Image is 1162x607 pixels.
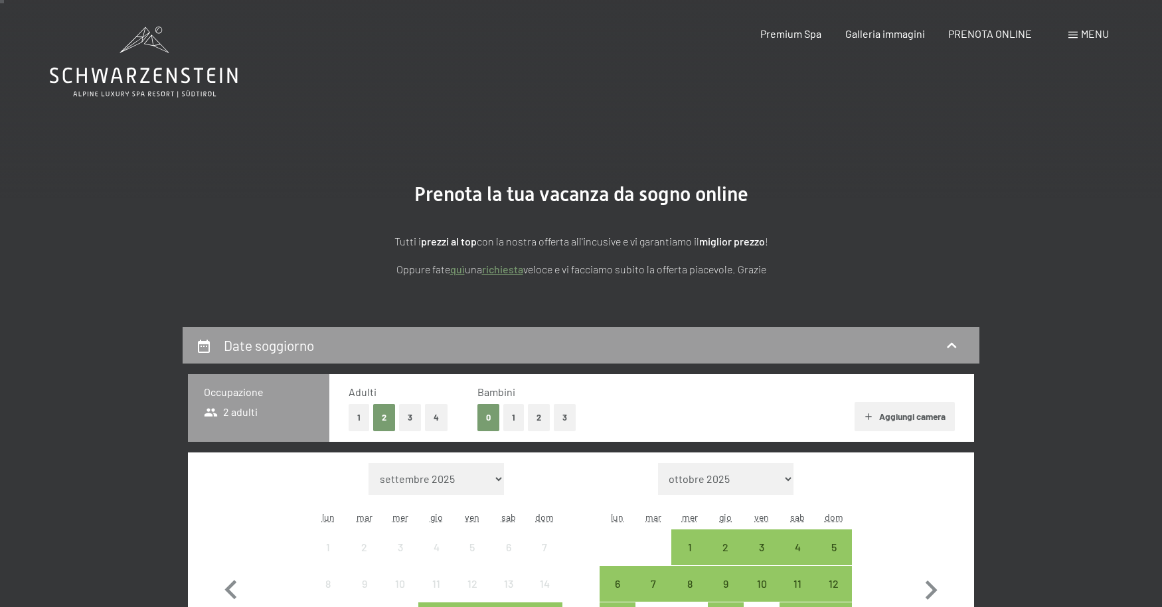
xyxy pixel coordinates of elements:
abbr: domenica [535,511,554,523]
abbr: mercoledì [392,511,408,523]
div: arrivo/check-in possibile [744,529,780,565]
div: arrivo/check-in possibile [816,529,852,565]
div: Sun Oct 12 2025 [816,566,852,602]
div: arrivo/check-in possibile [635,566,671,602]
div: Tue Oct 07 2025 [635,566,671,602]
div: Wed Sep 10 2025 [382,566,418,602]
button: 3 [554,404,576,431]
div: Wed Sep 03 2025 [382,529,418,565]
abbr: sabato [790,511,805,523]
div: 3 [745,542,778,575]
strong: miglior prezzo [699,235,765,247]
div: arrivo/check-in possibile [816,566,852,602]
div: Thu Sep 04 2025 [418,529,454,565]
div: Fri Oct 10 2025 [744,566,780,602]
div: Fri Sep 12 2025 [454,566,490,602]
div: 5 [456,542,489,575]
div: arrivo/check-in non effettuabile [418,566,454,602]
abbr: lunedì [322,511,335,523]
div: arrivo/check-in non effettuabile [346,566,382,602]
button: 1 [349,404,369,431]
div: 7 [528,542,561,575]
div: arrivo/check-in non effettuabile [310,566,346,602]
p: Tutti i con la nostra offerta all'incusive e vi garantiamo il ! [249,233,913,250]
div: Sun Oct 05 2025 [816,529,852,565]
div: arrivo/check-in non effettuabile [454,529,490,565]
div: 5 [817,542,851,575]
div: arrivo/check-in non effettuabile [418,529,454,565]
button: Aggiungi camera [855,402,955,431]
span: 2 adulti [204,405,258,419]
div: Thu Oct 09 2025 [708,566,744,602]
div: 2 [347,542,380,575]
div: Sun Sep 07 2025 [527,529,562,565]
abbr: martedì [645,511,661,523]
button: 4 [425,404,448,431]
div: 1 [311,542,345,575]
div: arrivo/check-in non effettuabile [527,566,562,602]
span: Adulti [349,385,376,398]
div: Sat Sep 06 2025 [491,529,527,565]
div: Thu Sep 11 2025 [418,566,454,602]
a: Premium Spa [760,27,821,40]
strong: prezzi al top [421,235,477,247]
button: 0 [477,404,499,431]
div: Mon Oct 06 2025 [600,566,635,602]
span: Bambini [477,385,515,398]
div: arrivo/check-in non effettuabile [310,529,346,565]
div: Tue Sep 09 2025 [346,566,382,602]
div: arrivo/check-in non effettuabile [346,529,382,565]
a: richiesta [482,263,523,275]
div: 1 [673,542,706,575]
div: Wed Oct 01 2025 [671,529,707,565]
div: arrivo/check-in possibile [744,566,780,602]
div: arrivo/check-in non effettuabile [454,566,490,602]
div: arrivo/check-in non effettuabile [491,529,527,565]
div: 4 [420,542,453,575]
a: Galleria immagini [845,27,925,40]
h3: Occupazione [204,385,313,399]
abbr: giovedì [719,511,732,523]
div: Tue Sep 02 2025 [346,529,382,565]
abbr: sabato [501,511,516,523]
div: 4 [781,542,814,575]
a: quì [450,263,465,275]
abbr: giovedì [430,511,443,523]
div: arrivo/check-in possibile [708,529,744,565]
div: Sun Sep 14 2025 [527,566,562,602]
abbr: lunedì [611,511,623,523]
a: PRENOTA ONLINE [948,27,1032,40]
div: Mon Sep 01 2025 [310,529,346,565]
div: arrivo/check-in possibile [780,529,815,565]
div: arrivo/check-in possibile [671,529,707,565]
button: 2 [373,404,395,431]
abbr: martedì [357,511,373,523]
button: 3 [399,404,421,431]
abbr: venerdì [465,511,479,523]
span: Prenota la tua vacanza da sogno online [414,182,748,206]
div: arrivo/check-in possibile [780,566,815,602]
div: 3 [384,542,417,575]
div: 6 [492,542,525,575]
div: Sat Sep 13 2025 [491,566,527,602]
span: Menu [1081,27,1109,40]
div: arrivo/check-in possibile [708,566,744,602]
div: Mon Sep 08 2025 [310,566,346,602]
p: Oppure fate una veloce e vi facciamo subito la offerta piacevole. Grazie [249,261,913,278]
h2: Date soggiorno [224,337,314,354]
div: Sat Oct 04 2025 [780,529,815,565]
div: arrivo/check-in non effettuabile [382,529,418,565]
abbr: mercoledì [682,511,698,523]
div: Wed Oct 08 2025 [671,566,707,602]
button: 1 [503,404,524,431]
abbr: domenica [825,511,843,523]
div: 2 [709,542,742,575]
div: arrivo/check-in non effettuabile [527,529,562,565]
div: arrivo/check-in possibile [671,566,707,602]
div: arrivo/check-in possibile [600,566,635,602]
div: arrivo/check-in non effettuabile [491,566,527,602]
div: Thu Oct 02 2025 [708,529,744,565]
